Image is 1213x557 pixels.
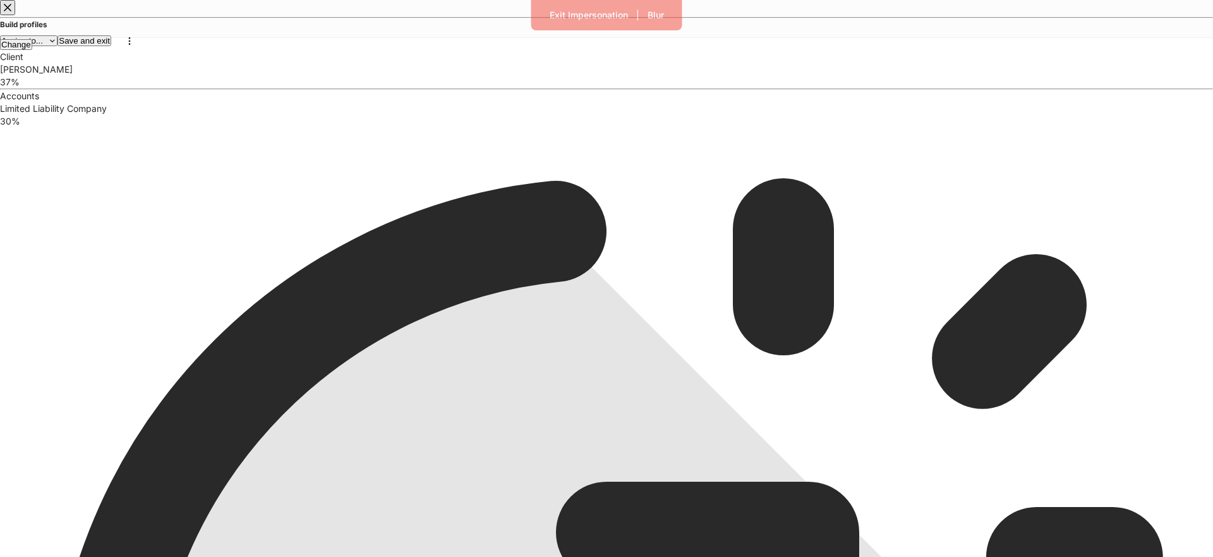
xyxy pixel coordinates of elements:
[59,37,110,45] div: Save and exit
[541,5,636,25] button: Exit Impersonation
[1,40,31,49] div: Change
[1,37,56,45] div: Assign to...
[648,11,664,20] div: Blur
[57,35,111,46] button: Save and exit
[550,11,628,20] div: Exit Impersonation
[639,5,672,25] button: Blur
